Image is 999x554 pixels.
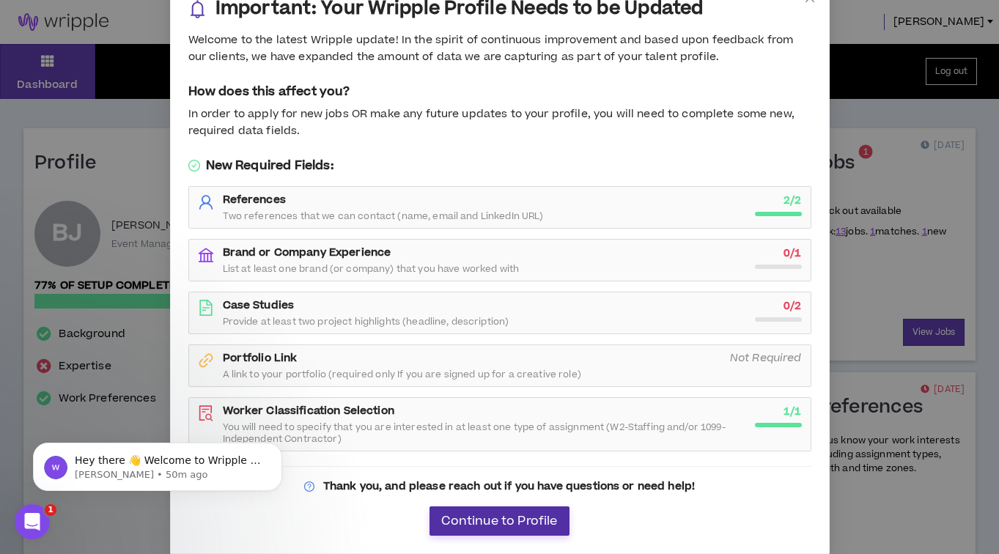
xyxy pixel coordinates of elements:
span: Two references that we can contact (name, email and LinkedIn URL) [223,210,544,222]
span: file-search [198,405,214,421]
h5: How does this affect you? [188,83,811,100]
strong: Brand or Company Experience [223,245,391,260]
span: link [198,352,214,369]
strong: 2 / 2 [784,193,801,208]
button: Continue to Profile [430,506,569,536]
span: 1 [45,504,56,516]
strong: Worker Classification Selection [223,403,394,418]
strong: 0 / 1 [784,245,801,261]
h5: New Required Fields: [188,157,811,174]
strong: Portfolio Link [223,350,298,366]
strong: References [223,192,286,207]
div: Welcome to the latest Wripple update! In the spirit of continuous improvement and based upon feed... [188,32,811,65]
span: question-circle [304,481,314,492]
span: You will need to specify that you are interested in at least one type of assignment (W2-Staffing ... [223,421,746,445]
span: A link to your portfolio (required only If you are signed up for a creative role) [223,369,581,380]
strong: Thank you, and please reach out if you have questions or need help! [323,479,695,494]
strong: 1 / 1 [784,404,801,419]
strong: 0 / 2 [784,298,801,314]
span: bank [198,247,214,263]
span: check-circle [188,160,200,171]
span: file-text [198,300,214,316]
iframe: Intercom notifications message [11,412,304,514]
span: Provide at least two project highlights (headline, description) [223,316,509,328]
i: Not Required [730,350,802,366]
span: Continue to Profile [441,514,557,528]
div: In order to apply for new jobs OR make any future updates to your profile, you will need to compl... [188,106,811,139]
iframe: Intercom live chat [15,504,50,539]
span: List at least one brand (or company) that you have worked with [223,263,520,275]
strong: Case Studies [223,298,295,313]
span: user [198,194,214,210]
